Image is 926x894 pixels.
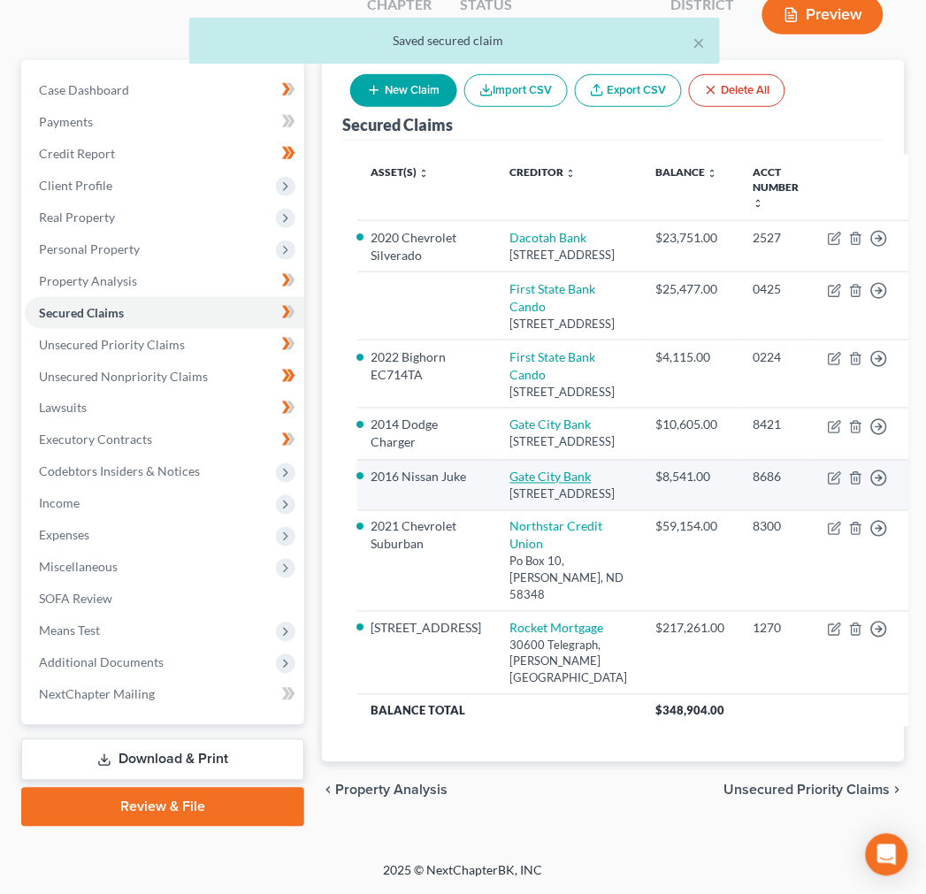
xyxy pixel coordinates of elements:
li: [STREET_ADDRESS] [371,620,482,638]
i: chevron_right [891,783,905,798]
a: Secured Claims [25,297,304,329]
span: Executory Contracts [39,432,152,447]
a: Balance unfold_more [656,165,718,179]
div: 0224 [754,348,800,366]
a: Dacotah Bank [510,230,587,245]
a: SOFA Review [25,584,304,615]
div: $8,541.00 [656,469,725,486]
a: Asset(s) unfold_more [371,165,430,179]
button: Import CSV [464,74,568,107]
div: Po Box 10, [PERSON_NAME], ND 58348 [510,554,628,603]
span: Case Dashboard [39,82,129,97]
span: Credit Report [39,146,115,161]
a: Credit Report [25,138,304,170]
div: NDB [670,15,734,35]
div: $25,477.00 [656,280,725,298]
span: Personal Property [39,241,140,256]
div: [STREET_ADDRESS] [510,384,628,401]
div: Saved secured claim [203,32,706,50]
a: Case Dashboard [25,74,304,106]
a: Download & Print [21,739,304,781]
span: Client Profile [39,178,112,193]
a: First State Bank Cando [510,281,596,314]
div: $4,115.00 [656,348,725,366]
div: [STREET_ADDRESS] [510,247,628,264]
span: Unsecured Nonpriority Claims [39,369,208,384]
span: Secured Claims [39,305,124,320]
span: Payments [39,114,93,129]
span: $348,904.00 [656,704,725,718]
i: chevron_left [322,783,336,798]
a: Gate City Bank [510,417,592,432]
i: unfold_more [419,168,430,179]
button: Delete All [689,74,785,107]
li: 2021 Chevrolet Suburban [371,518,482,554]
span: Unsecured Priority Claims [724,783,891,798]
div: $59,154.00 [656,518,725,536]
a: Review & File [21,788,304,827]
span: Income [39,496,80,511]
span: Codebtors Insiders & Notices [39,464,200,479]
div: 8421 [754,416,800,434]
button: × [693,32,706,53]
span: Property Analysis [39,273,137,288]
span: 7 [419,16,427,33]
button: Unsecured Priority Claims chevron_right [724,783,905,798]
a: Payments [25,106,304,138]
button: New Claim [350,74,457,107]
span: SOFA Review [39,592,112,607]
span: Property Analysis [336,783,448,798]
a: First State Bank Cando [510,349,596,382]
div: $23,751.00 [656,229,725,247]
a: Unsecured Nonpriority Claims [25,361,304,393]
div: 8300 [754,518,800,536]
span: Additional Documents [39,655,164,670]
i: unfold_more [708,168,718,179]
a: Export CSV [575,74,682,107]
span: Means Test [39,623,100,638]
a: Unsecured Priority Claims [25,329,304,361]
div: Open Intercom Messenger [866,834,908,876]
div: 1270 [754,620,800,638]
div: [STREET_ADDRESS] [510,486,628,503]
a: Creditor unfold_more [510,165,577,179]
div: 8686 [754,469,800,486]
span: Miscellaneous [39,560,118,575]
a: Gate City Bank [510,470,592,485]
i: unfold_more [566,168,577,179]
span: Unsecured Priority Claims [39,337,185,352]
a: Executory Contracts [25,424,304,456]
th: Balance Total [357,694,642,726]
a: Property Analysis [25,265,304,297]
span: NextChapter Mailing [39,687,155,702]
div: [STREET_ADDRESS] [510,316,628,332]
div: $10,605.00 [656,416,725,434]
li: 2014 Dodge Charger [371,416,482,452]
div: 2 - Fully Paid; In Staff Review [460,15,642,35]
li: 2016 Nissan Juke [371,469,482,486]
div: Chapter [367,15,432,35]
a: Northstar Credit Union [510,519,603,552]
a: Lawsuits [25,393,304,424]
div: [STREET_ADDRESS] [510,434,628,451]
a: Rocket Mortgage [510,621,604,636]
button: chevron_left Property Analysis [322,783,448,798]
li: 2022 Bighorn EC714TA [371,348,482,384]
div: 2527 [754,229,800,247]
div: 30600 Telegraph, [PERSON_NAME][GEOGRAPHIC_DATA] [510,638,628,687]
i: unfold_more [754,198,764,209]
li: 2020 Chevrolet Silverado [371,229,482,264]
div: 2025 © NextChapterBK, INC [39,862,888,894]
div: Secured Claims [343,114,454,135]
a: NextChapter Mailing [25,679,304,711]
div: $217,261.00 [656,620,725,638]
div: 0425 [754,280,800,298]
span: Lawsuits [39,401,87,416]
a: Acct Number unfold_more [754,165,800,209]
span: Real Property [39,210,115,225]
span: Expenses [39,528,89,543]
